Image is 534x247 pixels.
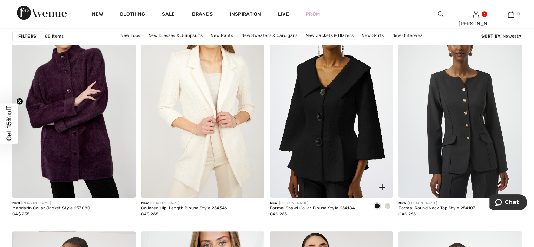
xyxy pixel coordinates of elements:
div: Mandarin Collar Jacket Style 253880 [12,206,91,211]
span: New [141,201,149,205]
a: New Tops [117,31,144,40]
div: [PERSON_NAME] [141,201,227,206]
a: New Skirts [358,31,387,40]
img: 1ère Avenue [17,6,67,20]
a: New Sweaters & Cardigans [238,31,301,40]
a: Clothing [120,11,145,19]
span: Inspiration [230,11,261,19]
a: New Jackets & Blazers [302,31,357,40]
span: CA$ 265 [270,212,287,216]
div: [PERSON_NAME] [270,201,355,206]
a: 0 [494,10,528,18]
div: Winter White [382,201,393,212]
button: Close teaser [16,98,23,105]
span: New [398,201,406,205]
div: Collared Hip-Length Blouse Style 254346 [141,206,227,211]
div: Black [372,201,382,212]
img: search the website [438,10,444,18]
a: New Dresses & Jumpsuits [145,31,206,40]
a: Sale [162,11,175,19]
span: 88 items [45,33,64,39]
a: Live [278,11,289,18]
span: 0 [517,11,520,17]
a: New [92,11,103,19]
span: Get 15% off [5,106,13,141]
div: : Newest [481,33,522,39]
img: Collared Hip-Length Blouse Style 254346. Vanilla [141,13,264,198]
img: Formal Shawl Collar Blouse Style 254184. Black [270,13,393,198]
a: Sign In [473,11,479,17]
span: New [270,201,278,205]
strong: Sort By [481,34,500,39]
div: [PERSON_NAME] [12,201,91,206]
img: My Bag [508,10,514,18]
div: [PERSON_NAME] [459,20,493,27]
div: Formal Round Neck Top Style 254103 [398,206,475,211]
span: CA$ 235 [12,212,29,216]
a: Brands [192,11,213,19]
img: My Info [473,10,479,18]
img: Formal Round Neck Top Style 254103. Black [398,13,522,198]
a: New Pants [207,31,237,40]
strong: Filters [18,33,36,39]
img: plus_v2.svg [379,184,385,190]
a: New Outerwear [389,31,428,40]
iframe: Opens a widget where you can chat to one of our agents [489,194,527,212]
span: CA$ 265 [398,212,416,216]
div: [PERSON_NAME] [398,201,475,206]
div: Formal Shawl Collar Blouse Style 254184 [270,206,355,211]
span: New [12,201,20,205]
a: Prom [306,11,320,18]
span: CA$ 265 [141,212,158,216]
img: Mandarin Collar Jacket Style 253880. Plum [12,13,136,198]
